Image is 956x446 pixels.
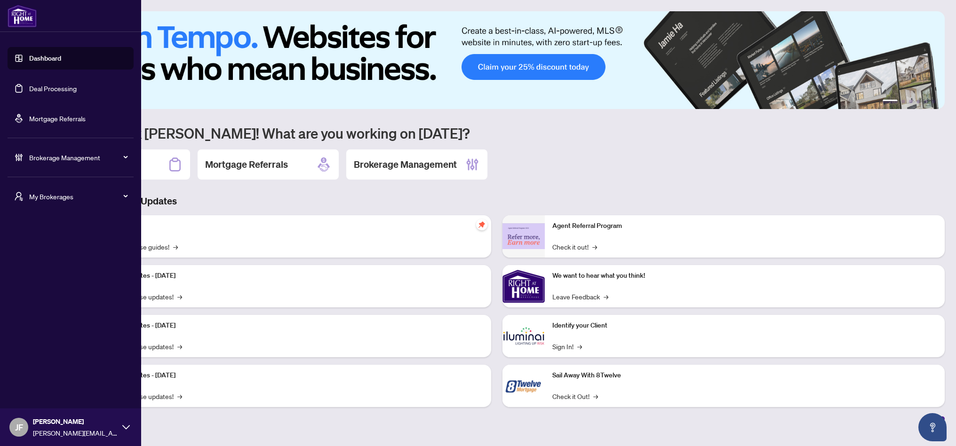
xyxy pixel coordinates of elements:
[173,242,178,252] span: →
[552,271,937,281] p: We want to hear what you think!
[909,100,913,103] button: 3
[916,100,920,103] button: 4
[552,221,937,231] p: Agent Referral Program
[552,341,582,352] a: Sign In!→
[552,391,598,401] a: Check it Out!→
[99,271,484,281] p: Platform Updates - [DATE]
[99,321,484,331] p: Platform Updates - [DATE]
[577,341,582,352] span: →
[29,191,127,202] span: My Brokerages
[15,421,23,434] span: JF
[476,219,487,230] span: pushpin
[14,192,24,201] span: user-switch
[502,365,545,407] img: Sail Away With 8Twelve
[901,100,905,103] button: 2
[177,291,182,302] span: →
[924,100,928,103] button: 5
[604,291,608,302] span: →
[29,152,127,163] span: Brokerage Management
[33,416,118,427] span: [PERSON_NAME]
[177,341,182,352] span: →
[8,5,37,27] img: logo
[552,291,608,302] a: Leave Feedback→
[593,391,598,401] span: →
[502,315,545,357] img: Identify your Client
[205,158,288,171] h2: Mortgage Referrals
[883,100,898,103] button: 1
[502,265,545,307] img: We want to hear what you think!
[354,158,457,171] h2: Brokerage Management
[99,370,484,381] p: Platform Updates - [DATE]
[49,195,945,208] h3: Brokerage & Industry Updates
[49,11,945,109] img: Slide 0
[552,321,937,331] p: Identify your Client
[29,114,86,123] a: Mortgage Referrals
[502,223,545,249] img: Agent Referral Program
[29,84,77,93] a: Deal Processing
[33,428,118,438] span: [PERSON_NAME][EMAIL_ADDRESS][DOMAIN_NAME]
[552,242,597,252] a: Check it out!→
[592,242,597,252] span: →
[918,413,947,441] button: Open asap
[29,54,61,63] a: Dashboard
[99,221,484,231] p: Self-Help
[932,100,935,103] button: 6
[49,124,945,142] h1: Welcome back [PERSON_NAME]! What are you working on [DATE]?
[177,391,182,401] span: →
[552,370,937,381] p: Sail Away With 8Twelve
